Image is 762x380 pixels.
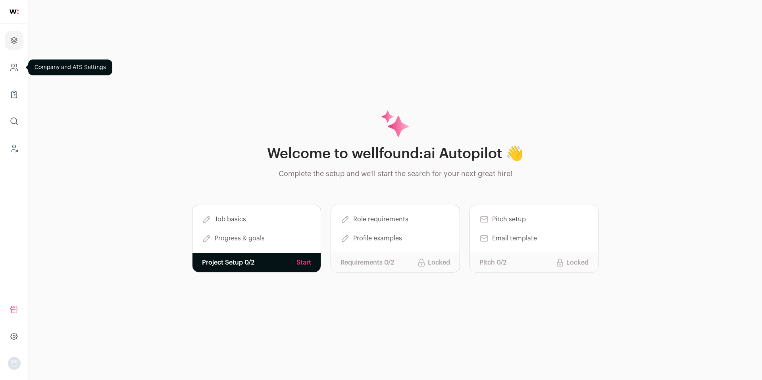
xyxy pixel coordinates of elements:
[492,215,526,224] span: Pitch setup
[5,85,23,104] a: Company Lists
[10,10,19,14] img: wellfound-shorthand-0d5821cbd27db2630d0214b213865d53afaa358527fdda9d0ea32b1df1b89c2c.svg
[5,58,23,77] a: Company and ATS Settings
[215,234,265,243] span: Progress & goals
[296,258,311,267] a: Start
[267,146,523,162] h1: Welcome to wellfound:ai Autopilot 👋
[353,234,402,243] span: Profile examples
[492,234,537,243] span: Email template
[5,31,23,50] a: Projects
[215,215,246,224] span: Job basics
[479,258,506,267] p: Pitch 0/2
[279,168,512,179] p: Complete the setup and we'll start the search for your next great hire!
[341,258,394,267] p: Requirements 0/2
[566,258,589,267] p: Locked
[5,139,23,158] a: Leads (Backoffice)
[28,59,112,75] div: Company and ATS Settings
[353,215,408,224] span: Role requirements
[428,258,450,267] p: Locked
[202,258,254,267] p: Project Setup 0/2
[8,357,21,370] img: nopic.png
[8,357,21,370] button: Open dropdown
